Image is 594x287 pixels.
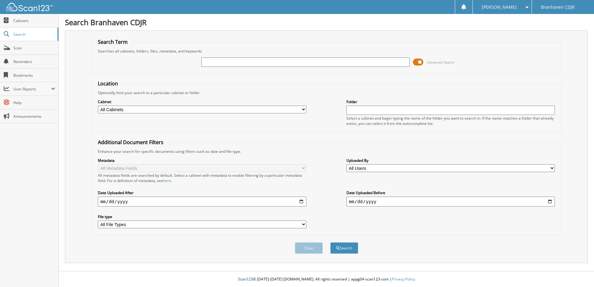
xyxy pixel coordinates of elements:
label: Uploaded By [346,158,555,163]
button: Clear [295,242,323,254]
input: start [98,197,306,207]
div: Searches all cabinets, folders, files, metadata, and keywords [95,48,558,54]
label: Cabinet [98,99,306,104]
span: Reminders [13,59,55,64]
img: scan123-logo-white.svg [6,3,53,11]
input: end [346,197,555,207]
a: Privacy Policy [392,276,415,282]
a: here [163,178,171,183]
label: Metadata [98,158,306,163]
div: Select a cabinet and begin typing the name of the folder you want to search in. If the name match... [346,116,555,126]
span: Cabinets [13,18,55,23]
legend: Location [95,80,121,87]
iframe: Chat Widget [563,257,594,287]
div: Optionally limit your search to a particular cabinet or folder [95,90,558,95]
span: Help [13,100,55,105]
span: Announcements [13,114,55,119]
span: Search [13,32,54,37]
legend: Search Term [95,39,131,45]
span: Scan123 [238,276,253,282]
button: Search [330,242,358,254]
span: Branhaven CDJR [541,5,575,9]
legend: Additional Document Filters [95,139,167,146]
div: Enhance your search for specific documents using filters such as date and file type. [95,149,558,154]
span: Scan [13,45,55,51]
label: File type [98,214,306,219]
span: Advanced Search [427,60,455,65]
label: Date Uploaded Before [346,190,555,195]
span: [PERSON_NAME] [482,5,517,9]
div: All metadata fields are searched by default. Select a cabinet with metadata to enable filtering b... [98,173,306,183]
h1: Search Branhaven CDJR [65,17,588,27]
span: User Reports [13,86,51,92]
span: Bookmarks [13,73,55,78]
div: © [DATE]-[DATE] [DOMAIN_NAME]. All rights reserved | appg04-scan123-com | [59,272,594,287]
label: Date Uploaded After [98,190,306,195]
label: Folder [346,99,555,104]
